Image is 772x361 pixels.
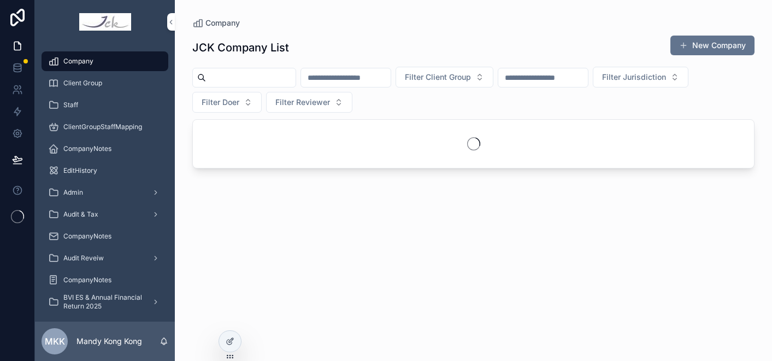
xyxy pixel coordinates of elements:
button: Select Button [396,67,493,88]
a: CompanyNotes [42,270,168,290]
span: Filter Jurisdiction [602,72,666,83]
span: ClientGroupStaffMapping [63,123,142,131]
a: Audit & Tax [42,205,168,224]
a: Audit Reveiw [42,248,168,268]
span: Company [63,57,93,66]
span: Filter Doer [202,97,239,108]
button: Select Button [266,92,352,113]
a: CompanyNotes [42,139,168,159]
span: MKK [45,335,65,348]
span: Company [205,18,240,28]
span: Audit & Tax [63,210,98,219]
span: CompanyNotes [63,276,111,284]
a: Staff [42,95,168,115]
span: CompanyNotes [63,144,111,153]
h1: JCK Company List [192,40,289,55]
span: Filter Client Group [405,72,471,83]
span: Staff [63,101,78,109]
a: BVI ES & Annual Financial Return 2025 [42,292,168,312]
a: Company [42,51,168,71]
a: Admin [42,183,168,202]
a: Company [192,18,240,28]
img: App logo [79,13,131,31]
span: BVI ES & Annual Financial Return 2025 [63,293,143,311]
button: Select Button [593,67,688,88]
a: CompanyNotes [42,226,168,246]
span: Audit Reveiw [63,254,104,263]
button: Select Button [192,92,262,113]
p: Mandy Kong Kong [76,336,142,347]
span: EditHistory [63,166,97,175]
div: scrollable content [35,44,175,322]
span: Admin [63,188,83,197]
a: ClientGroupStaffMapping [42,117,168,137]
button: New Company [670,36,755,55]
span: CompanyNotes [63,232,111,241]
span: Filter Reviewer [275,97,330,108]
span: Client Group [63,79,102,88]
a: EditHistory [42,161,168,180]
a: Client Group [42,73,168,93]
